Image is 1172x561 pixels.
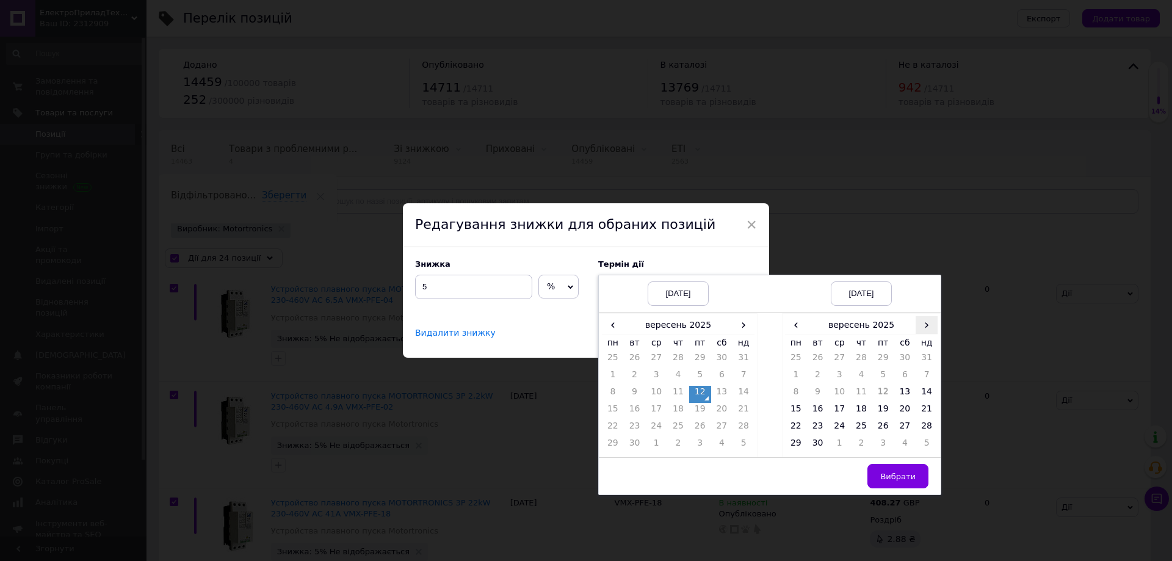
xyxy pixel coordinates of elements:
[867,464,928,488] button: Вибрати
[415,275,532,299] input: 0
[894,403,916,420] td: 25
[828,420,850,437] td: 29
[807,335,829,352] th: вт
[850,352,872,369] td: 2
[689,369,711,386] td: 5
[645,386,667,403] td: 10
[733,403,754,420] td: 21
[667,335,689,352] th: чт
[624,316,733,335] th: вересень 2025
[645,352,667,369] td: 27
[872,386,894,403] td: 17
[602,369,624,386] td: 1
[624,386,646,403] td: 9
[785,335,807,352] th: пн
[689,335,711,352] th: пт
[602,437,624,454] td: 29
[807,386,829,403] td: 14
[916,437,938,454] td: 9
[415,217,715,232] span: Редагування знижки для обраних позицій
[415,259,450,269] span: Знижка
[850,437,872,454] td: 6
[667,352,689,369] td: 28
[807,369,829,386] td: 7
[602,420,624,437] td: 22
[667,386,689,403] td: 11
[880,472,916,481] span: Вибрати
[689,420,711,437] td: 26
[711,386,733,403] td: 13
[733,420,754,437] td: 28
[785,437,807,454] td: 3
[807,420,829,437] td: 28
[645,369,667,386] td: 3
[711,352,733,369] td: 30
[547,281,555,291] span: %
[624,403,646,420] td: 16
[598,259,757,269] label: Термін дії
[785,403,807,420] td: 20
[916,316,938,334] span: ›
[733,335,754,352] th: нд
[624,352,646,369] td: 26
[645,335,667,352] th: ср
[602,335,624,352] th: пн
[733,386,754,403] td: 14
[648,281,709,306] div: [DATE]
[624,335,646,352] th: вт
[872,369,894,386] td: 10
[602,403,624,420] td: 15
[785,316,807,334] span: ‹
[828,403,850,420] td: 22
[733,437,754,454] td: 5
[916,369,938,386] td: 12
[711,403,733,420] td: 20
[916,386,938,403] td: 19
[872,403,894,420] td: 24
[916,403,938,420] td: 26
[894,420,916,437] td: 1
[624,437,646,454] td: 30
[872,335,894,352] th: пт
[850,403,872,420] td: 23
[689,352,711,369] td: 29
[733,369,754,386] td: 7
[667,420,689,437] td: 25
[807,352,829,369] td: 30
[828,335,850,352] th: ср
[689,403,711,420] td: 19
[645,437,667,454] td: 1
[850,335,872,352] th: чт
[894,369,916,386] td: 11
[711,369,733,386] td: 6
[894,386,916,403] td: 18
[624,369,646,386] td: 2
[689,437,711,454] td: 3
[602,316,624,334] span: ‹
[785,420,807,437] td: 27
[828,437,850,454] td: 5
[894,335,916,352] th: сб
[667,437,689,454] td: 2
[711,420,733,437] td: 27
[785,386,807,403] td: 13
[916,420,938,437] td: 2
[828,386,850,403] td: 15
[850,386,872,403] td: 16
[872,352,894,369] td: 3
[602,352,624,369] td: 25
[807,403,829,420] td: 21
[733,316,754,334] span: ›
[711,335,733,352] th: сб
[645,420,667,437] td: 24
[711,437,733,454] td: 4
[785,352,807,369] td: 29
[602,386,624,403] td: 8
[872,420,894,437] td: 31
[624,420,646,437] td: 23
[828,369,850,386] td: 8
[872,437,894,454] td: 7
[689,386,711,403] td: 12
[894,437,916,454] td: 8
[645,403,667,420] td: 17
